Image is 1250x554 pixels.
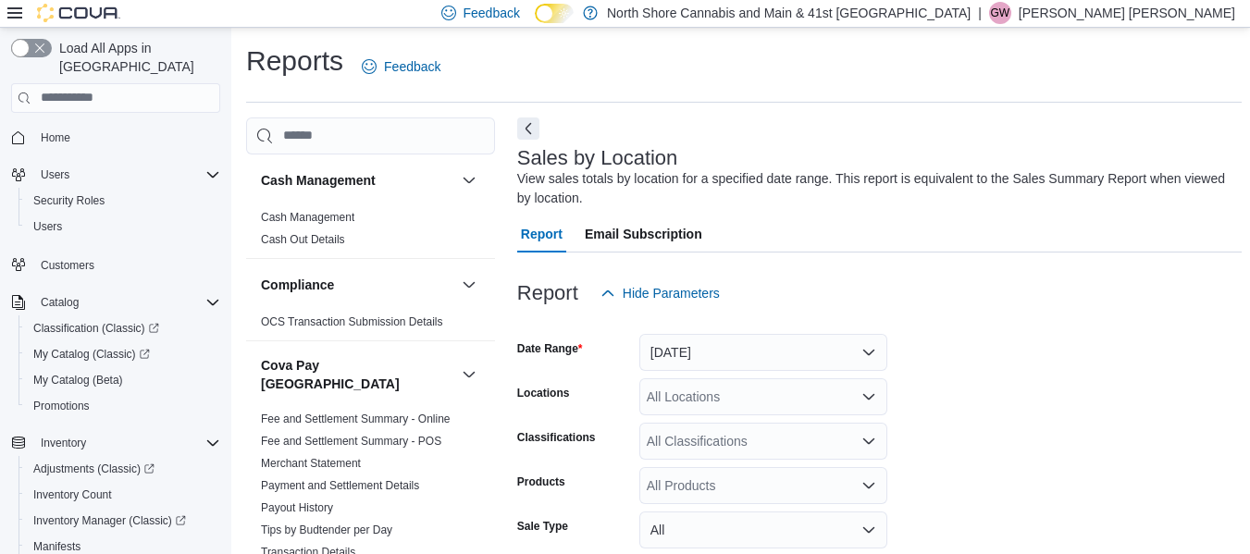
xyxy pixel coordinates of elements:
a: My Catalog (Beta) [26,369,130,391]
button: Open list of options [861,389,876,404]
span: OCS Transaction Submission Details [261,314,443,329]
span: Payment and Settlement Details [261,478,419,493]
span: Dark Mode [535,23,536,24]
h1: Reports [246,43,343,80]
a: Fee and Settlement Summary - Online [261,412,451,425]
button: Users [33,164,77,186]
a: My Catalog (Classic) [19,341,228,367]
a: Cash Management [261,211,354,224]
a: Home [33,127,78,149]
a: Customers [33,254,102,277]
label: Products [517,474,565,489]
button: Cova Pay [GEOGRAPHIC_DATA] [261,356,454,393]
label: Sale Type [517,519,568,534]
span: Email Subscription [585,215,702,252]
span: GW [990,2,1009,24]
span: Manifests [33,539,80,554]
label: Classifications [517,430,596,445]
a: Classification (Classic) [26,317,167,339]
div: View sales totals by location for a specified date range. This report is equivalent to the Sales ... [517,169,1232,208]
a: Payout History [261,501,333,514]
a: Feedback [354,48,448,85]
span: My Catalog (Classic) [26,343,220,365]
button: My Catalog (Beta) [19,367,228,393]
span: Load All Apps in [GEOGRAPHIC_DATA] [52,39,220,76]
div: Compliance [246,311,495,340]
label: Locations [517,386,570,400]
a: Payment and Settlement Details [261,479,419,492]
h3: Compliance [261,276,334,294]
a: Merchant Statement [261,457,361,470]
span: Users [26,215,220,238]
button: Open list of options [861,434,876,449]
img: Cova [37,4,120,22]
label: Date Range [517,341,583,356]
span: My Catalog (Beta) [26,369,220,391]
h3: Sales by Location [517,147,678,169]
a: Users [26,215,69,238]
div: Cash Management [246,206,495,258]
span: Inventory Count [33,487,112,502]
span: Inventory Manager (Classic) [26,510,220,532]
a: Inventory Manager (Classic) [19,508,228,534]
a: Inventory Count [26,484,119,506]
span: Inventory [33,432,220,454]
button: Security Roles [19,188,228,214]
span: Promotions [33,399,90,413]
span: Adjustments (Classic) [26,458,220,480]
span: Report [521,215,563,252]
p: North Shore Cannabis and Main & 41st [GEOGRAPHIC_DATA] [607,2,971,24]
span: Fee and Settlement Summary - POS [261,434,441,449]
span: Cash Out Details [261,232,345,247]
button: Next [517,117,539,140]
a: Security Roles [26,190,112,212]
button: Compliance [458,274,480,296]
h3: Cash Management [261,171,376,190]
a: Promotions [26,395,97,417]
span: Payout History [261,500,333,515]
a: Cash Out Details [261,233,345,246]
h3: Report [517,282,578,304]
a: Adjustments (Classic) [19,456,228,482]
span: Catalog [41,295,79,310]
span: Cash Management [261,210,354,225]
span: Inventory Count [26,484,220,506]
button: Cash Management [261,171,454,190]
span: My Catalog (Classic) [33,347,150,362]
p: [PERSON_NAME] [PERSON_NAME] [1019,2,1235,24]
button: Catalog [4,289,228,315]
button: Inventory Count [19,482,228,508]
button: Inventory [4,430,228,456]
a: Fee and Settlement Summary - POS [261,435,441,448]
a: My Catalog (Classic) [26,343,157,365]
a: Adjustments (Classic) [26,458,162,480]
button: Hide Parameters [593,275,727,312]
span: Feedback [384,57,440,76]
a: OCS Transaction Submission Details [261,315,443,328]
span: Security Roles [26,190,220,212]
span: Users [33,219,62,234]
button: Open list of options [861,478,876,493]
button: Catalog [33,291,86,314]
span: Inventory Manager (Classic) [33,513,186,528]
p: | [978,2,982,24]
span: Security Roles [33,193,105,208]
a: Classification (Classic) [19,315,228,341]
span: Classification (Classic) [33,321,159,336]
button: Users [19,214,228,240]
span: Users [41,167,69,182]
button: Customers [4,251,228,277]
span: Tips by Budtender per Day [261,523,392,537]
span: Classification (Classic) [26,317,220,339]
span: Home [41,130,70,145]
span: Merchant Statement [261,456,361,471]
span: Catalog [33,291,220,314]
button: Cova Pay [GEOGRAPHIC_DATA] [458,363,480,386]
span: Adjustments (Classic) [33,462,155,476]
button: Cash Management [458,169,480,191]
button: All [639,511,887,548]
span: Hide Parameters [623,284,720,302]
span: Inventory [41,436,86,450]
button: Compliance [261,276,454,294]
